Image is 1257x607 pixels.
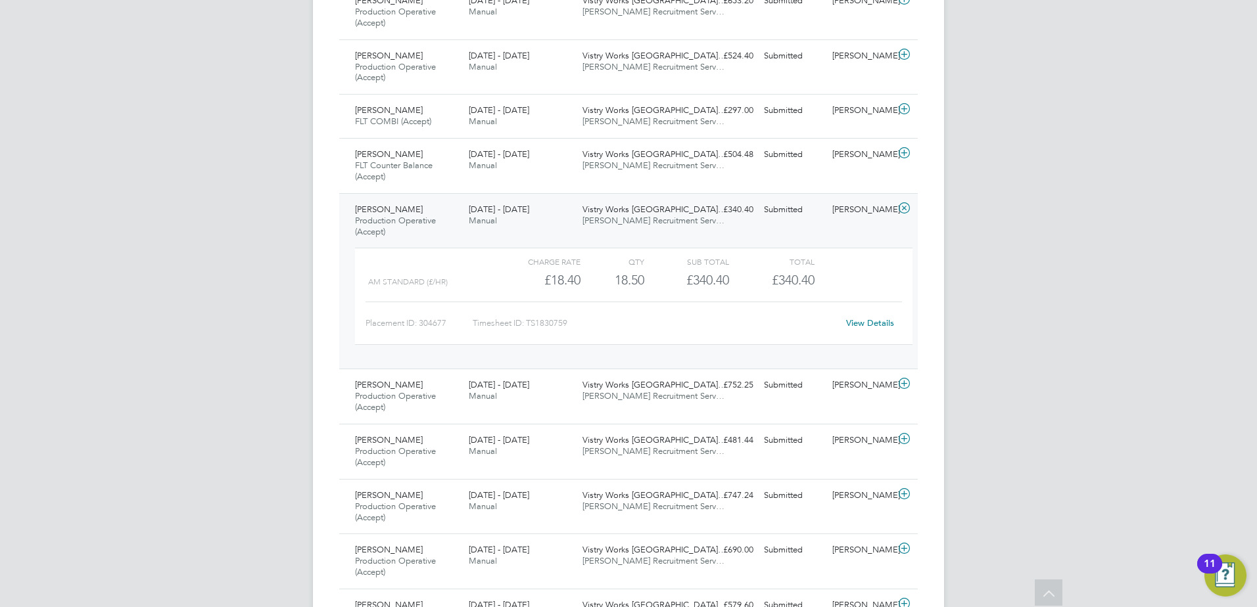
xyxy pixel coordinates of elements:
span: [PERSON_NAME] [355,489,423,501]
div: Submitted [759,430,827,451]
span: [DATE] - [DATE] [469,544,529,555]
span: Vistry Works [GEOGRAPHIC_DATA]… [582,104,726,116]
span: Vistry Works [GEOGRAPHIC_DATA]… [582,50,726,61]
div: £504.48 [690,144,759,166]
div: Submitted [759,485,827,506]
div: Sub Total [644,254,729,269]
div: Timesheet ID: TS1830759 [473,313,838,334]
span: Vistry Works [GEOGRAPHIC_DATA]… [582,434,726,445]
div: [PERSON_NAME] [827,430,895,451]
button: Open Resource Center, 11 new notifications [1204,554,1246,596]
span: [DATE] - [DATE] [469,148,529,160]
div: [PERSON_NAME] [827,485,895,506]
span: FLT Counter Balance (Accept) [355,160,433,182]
span: Production Operative (Accept) [355,390,436,413]
span: Vistry Works [GEOGRAPHIC_DATA]… [582,489,726,501]
div: [PERSON_NAME] [827,539,895,561]
span: Production Operative (Accept) [355,6,436,28]
span: Manual [469,215,497,226]
span: [PERSON_NAME] [355,204,423,215]
div: Charge rate [496,254,581,269]
span: [PERSON_NAME] Recruitment Serv… [582,61,724,72]
span: £340.40 [772,272,815,288]
span: [PERSON_NAME] [355,379,423,390]
div: Total [729,254,814,269]
span: FLT COMBI (Accept) [355,116,431,127]
div: [PERSON_NAME] [827,199,895,221]
span: Manual [469,116,497,127]
span: [PERSON_NAME] [355,104,423,116]
span: [PERSON_NAME] Recruitment Serv… [582,160,724,171]
span: Manual [469,390,497,401]
span: Vistry Works [GEOGRAPHIC_DATA]… [582,544,726,555]
span: Vistry Works [GEOGRAPHIC_DATA]… [582,379,726,390]
div: £690.00 [690,539,759,561]
div: [PERSON_NAME] [827,45,895,67]
span: [PERSON_NAME] [355,148,423,160]
span: Manual [469,6,497,17]
span: Production Operative (Accept) [355,501,436,523]
span: Vistry Works [GEOGRAPHIC_DATA]… [582,204,726,215]
div: Submitted [759,45,827,67]
span: Manual [469,160,497,171]
span: [PERSON_NAME] Recruitment Serv… [582,445,724,457]
span: [DATE] - [DATE] [469,204,529,215]
span: [PERSON_NAME] [355,50,423,61]
span: Manual [469,445,497,457]
div: £340.40 [644,269,729,291]
div: 18.50 [581,269,644,291]
span: Production Operative (Accept) [355,61,436,83]
div: Submitted [759,100,827,122]
div: QTY [581,254,644,269]
span: [PERSON_NAME] Recruitment Serv… [582,555,724,566]
span: [DATE] - [DATE] [469,50,529,61]
div: Submitted [759,199,827,221]
div: £18.40 [496,269,581,291]
div: [PERSON_NAME] [827,144,895,166]
span: Production Operative (Accept) [355,445,436,468]
div: £747.24 [690,485,759,506]
div: Submitted [759,374,827,396]
span: [PERSON_NAME] Recruitment Serv… [582,390,724,401]
span: Production Operative (Accept) [355,215,436,237]
div: 11 [1204,564,1216,581]
div: Placement ID: 304677 [366,313,473,334]
span: Manual [469,501,497,512]
span: AM Standard (£/HR) [368,277,448,286]
span: [PERSON_NAME] Recruitment Serv… [582,116,724,127]
span: [DATE] - [DATE] [469,489,529,501]
div: £297.00 [690,100,759,122]
span: Manual [469,555,497,566]
span: [PERSON_NAME] Recruitment Serv… [582,215,724,226]
span: Production Operative (Accept) [355,555,436,577]
span: [DATE] - [DATE] [469,104,529,116]
span: [PERSON_NAME] [355,544,423,555]
span: [PERSON_NAME] [355,434,423,445]
div: £524.40 [690,45,759,67]
div: Submitted [759,539,827,561]
div: £340.40 [690,199,759,221]
div: Submitted [759,144,827,166]
a: View Details [846,317,894,328]
span: [DATE] - [DATE] [469,379,529,390]
div: £481.44 [690,430,759,451]
span: [PERSON_NAME] Recruitment Serv… [582,6,724,17]
span: [PERSON_NAME] Recruitment Serv… [582,501,724,512]
span: [DATE] - [DATE] [469,434,529,445]
div: [PERSON_NAME] [827,100,895,122]
span: Vistry Works [GEOGRAPHIC_DATA]… [582,148,726,160]
span: Manual [469,61,497,72]
div: £752.25 [690,374,759,396]
div: [PERSON_NAME] [827,374,895,396]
